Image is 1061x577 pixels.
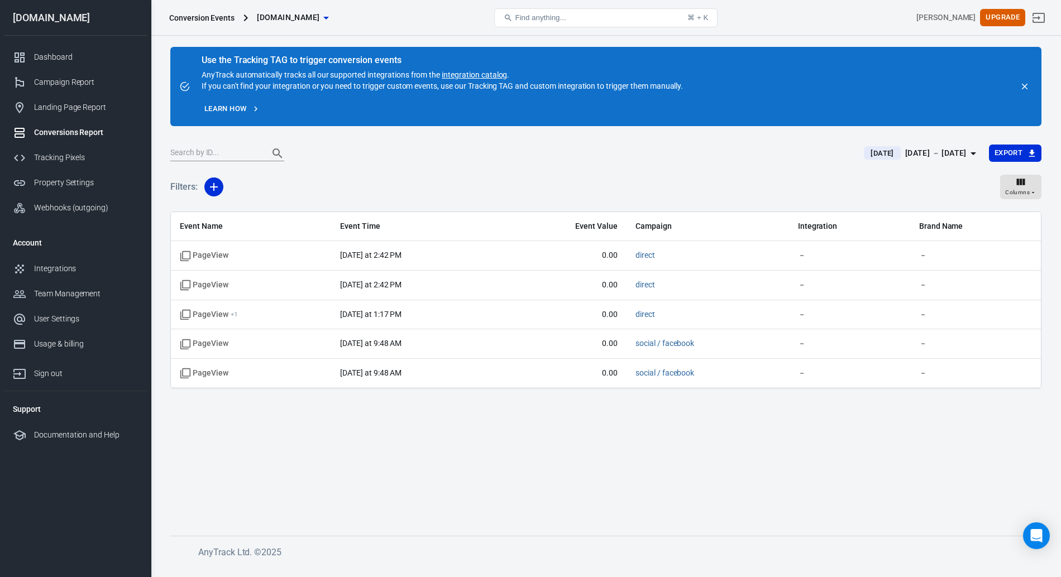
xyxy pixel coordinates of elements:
[798,309,901,320] span: －
[180,368,228,379] span: Standard event name
[340,221,490,232] span: Event Time
[635,339,694,348] a: social / facebook
[34,313,138,325] div: User Settings
[264,140,291,167] button: Search
[231,310,238,318] sup: + 1
[635,309,655,320] span: direct
[4,256,147,281] a: Integrations
[1000,175,1041,199] button: Columns
[508,368,618,379] span: 0.00
[635,310,655,319] a: direct
[989,145,1041,162] button: Export
[635,368,694,379] span: social / facebook
[198,545,1036,559] h6: AnyTrack Ltd. © 2025
[34,51,138,63] div: Dashboard
[798,280,901,291] span: －
[34,429,138,441] div: Documentation and Help
[202,56,683,92] div: AnyTrack automatically tracks all our supported integrations from the . If you can't find your in...
[635,221,780,232] span: Campaign
[515,13,566,22] span: Find anything...
[4,70,147,95] a: Campaign Report
[919,280,1032,291] span: －
[171,212,1041,388] div: scrollable content
[257,11,319,25] span: mymoonformula.com
[798,368,901,379] span: －
[4,195,147,220] a: Webhooks (outgoing)
[34,368,138,379] div: Sign out
[919,221,1032,232] span: Brand Name
[180,250,228,261] span: Standard event name
[798,338,901,349] span: －
[34,202,138,214] div: Webhooks (outgoing)
[34,127,138,138] div: Conversions Report
[180,280,228,291] span: Standard event name
[919,309,1032,320] span: －
[34,338,138,350] div: Usage & billing
[1005,187,1030,198] span: Columns
[252,7,333,28] button: [DOMAIN_NAME]
[180,338,228,349] span: Standard event name
[508,250,618,261] span: 0.00
[919,338,1032,349] span: －
[798,221,901,232] span: Integration
[340,368,402,377] time: 2025-08-17T09:48:19-06:00
[4,229,147,256] li: Account
[340,280,402,289] time: 2025-08-17T14:42:36-06:00
[855,144,988,162] button: [DATE][DATE] － [DATE]
[635,338,694,349] span: social / facebook
[635,250,655,261] span: direct
[34,177,138,189] div: Property Settings
[1023,522,1050,549] div: Open Intercom Messenger
[170,146,260,161] input: Search by ID...
[202,55,683,66] div: Use the Tracking TAG to trigger conversion events
[4,281,147,306] a: Team Management
[980,9,1025,26] button: Upgrade
[798,250,901,261] span: －
[687,13,708,22] div: ⌘ + K
[916,12,976,23] div: Account id: 1SPzmkFI
[180,309,238,320] span: PageView
[340,339,402,348] time: 2025-08-17T09:48:24-06:00
[169,12,235,23] div: Conversion Events
[4,357,147,386] a: Sign out
[202,100,262,118] a: Learn how
[180,221,322,232] span: Event Name
[4,306,147,331] a: User Settings
[919,368,1032,379] span: －
[4,396,147,422] li: Support
[4,95,147,120] a: Landing Page Report
[635,280,655,289] a: direct
[4,45,147,70] a: Dashboard
[340,251,402,259] time: 2025-08-17T14:42:39-06:00
[919,250,1032,261] span: －
[442,70,507,79] a: integration catalog
[4,145,147,170] a: Tracking Pixels
[635,280,655,291] span: direct
[635,251,655,259] a: direct
[508,309,618,320] span: 0.00
[4,13,147,23] div: [DOMAIN_NAME]
[34,76,138,88] div: Campaign Report
[34,102,138,113] div: Landing Page Report
[635,368,694,377] a: social / facebook
[4,331,147,357] a: Usage & billing
[866,148,898,159] span: [DATE]
[34,263,138,275] div: Integrations
[34,152,138,164] div: Tracking Pixels
[4,170,147,195] a: Property Settings
[508,280,618,291] span: 0.00
[1025,4,1052,31] a: Sign out
[905,146,967,160] div: [DATE] － [DATE]
[34,288,138,300] div: Team Management
[4,120,147,145] a: Conversions Report
[508,221,618,232] span: Event Value
[508,338,618,349] span: 0.00
[340,310,402,319] time: 2025-08-17T13:17:22-06:00
[494,8,718,27] button: Find anything...⌘ + K
[170,169,198,205] h5: Filters:
[1017,79,1033,94] button: close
